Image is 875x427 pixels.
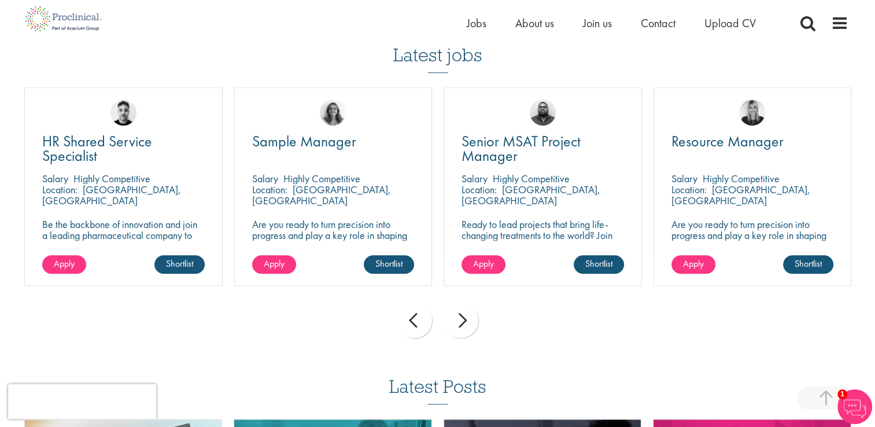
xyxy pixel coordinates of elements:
img: Chatbot [837,389,872,424]
p: Are you ready to turn precision into progress and play a key role in shaping the future of pharma... [671,219,834,252]
a: About us [515,16,554,31]
p: Highly Competitive [703,172,780,185]
a: Apply [462,255,505,274]
p: [GEOGRAPHIC_DATA], [GEOGRAPHIC_DATA] [671,183,810,207]
a: Apply [252,255,296,274]
a: Apply [42,255,86,274]
span: Sample Manager [252,131,356,151]
img: Ashley Bennett [530,100,556,126]
a: Apply [671,255,715,274]
p: Be the backbone of innovation and join a leading pharmaceutical company to help keep life-changin... [42,219,205,263]
span: Resource Manager [671,131,784,151]
img: Jackie Cerchio [320,100,346,126]
a: Sample Manager [252,134,415,149]
h3: Latest jobs [393,16,482,73]
img: Janelle Jones [739,100,765,126]
a: Shortlist [364,255,414,274]
img: Dean Fisher [110,100,136,126]
p: Highly Competitive [493,172,570,185]
a: Join us [583,16,612,31]
span: Salary [42,172,68,185]
span: Apply [473,257,494,270]
h3: Latest Posts [389,377,486,404]
p: Are you ready to turn precision into progress and play a key role in shaping the future of pharma... [252,219,415,252]
a: Shortlist [154,255,205,274]
span: Location: [42,183,77,196]
iframe: reCAPTCHA [8,384,156,419]
a: HR Shared Service Specialist [42,134,205,163]
a: Senior MSAT Project Manager [462,134,624,163]
span: Location: [462,183,497,196]
span: Apply [54,257,75,270]
p: Highly Competitive [73,172,150,185]
a: Shortlist [783,255,833,274]
a: Upload CV [704,16,756,31]
a: Resource Manager [671,134,834,149]
span: Location: [252,183,287,196]
span: Apply [264,257,285,270]
p: [GEOGRAPHIC_DATA], [GEOGRAPHIC_DATA] [42,183,181,207]
p: [GEOGRAPHIC_DATA], [GEOGRAPHIC_DATA] [252,183,391,207]
span: HR Shared Service Specialist [42,131,152,165]
span: 1 [837,389,847,399]
span: Apply [683,257,704,270]
p: Ready to lead projects that bring life-changing treatments to the world? Join our client at the f... [462,219,624,274]
div: prev [397,303,432,338]
div: next [444,303,478,338]
p: Highly Competitive [283,172,360,185]
span: Salary [252,172,278,185]
span: Salary [671,172,697,185]
span: Senior MSAT Project Manager [462,131,581,165]
span: Location: [671,183,707,196]
a: Jobs [467,16,486,31]
p: [GEOGRAPHIC_DATA], [GEOGRAPHIC_DATA] [462,183,600,207]
span: Salary [462,172,488,185]
a: Contact [641,16,675,31]
a: Shortlist [574,255,624,274]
